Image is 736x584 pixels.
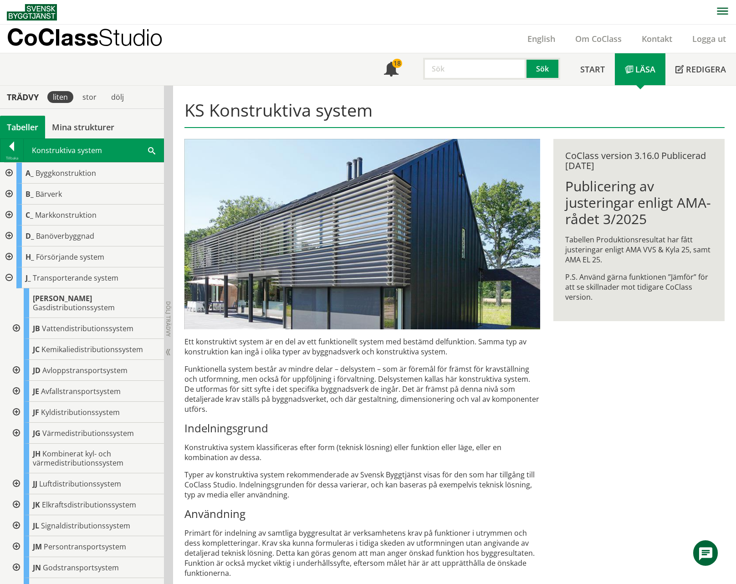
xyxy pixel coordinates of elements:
span: Sök i tabellen [148,145,155,155]
span: JK [33,500,40,510]
span: Byggkonstruktion [36,168,96,178]
span: JE [33,386,39,396]
span: JB [33,323,40,333]
span: JD [33,365,41,375]
span: Markkonstruktion [35,210,97,220]
span: JH [33,449,41,459]
div: CoClass version 3.16.0 Publicerad [DATE] [565,151,713,171]
span: H_ [26,252,34,262]
span: Start [580,64,605,75]
span: Bärverk [36,189,62,199]
div: Konstruktiva system [24,139,164,162]
span: Vattendistributionssystem [42,323,133,333]
span: JN [33,563,41,573]
img: structural-solar-shading.jpg [184,139,540,329]
button: Sök [526,58,560,80]
span: Avloppstransportsystem [42,365,128,375]
a: English [517,33,565,44]
span: Avfallstransportsystem [41,386,121,396]
h3: Användning [184,507,540,521]
span: Elkraftsdistributionssystem [42,500,136,510]
span: Gasdistributionssystem [33,302,115,312]
div: liten [47,91,73,103]
p: Funktionella system består av mindre delar – delsystem – som är föremål för främst för krav­ställ... [184,364,540,414]
p: CoClass [7,32,163,42]
span: Kyldistributionssystem [41,407,120,417]
a: CoClassStudio [7,25,182,53]
span: JJ [33,479,37,489]
a: Om CoClass [565,33,632,44]
span: JC [33,344,40,354]
span: Läsa [635,64,655,75]
span: Godstransportsystem [43,563,119,573]
p: Tabellen Produktionsresultat har fått justeringar enligt AMA VVS & Kyla 25, samt AMA EL 25. [565,235,713,265]
span: B_ [26,189,34,199]
input: Sök [423,58,526,80]
span: D_ [26,231,34,241]
span: [PERSON_NAME] [33,293,92,303]
span: Luftdistributionssystem [39,479,121,489]
span: JL [33,521,39,531]
div: stor [77,91,102,103]
span: JM [33,542,42,552]
h1: Publicering av justeringar enligt AMA-rådet 3/2025 [565,178,713,227]
span: Redigera [686,64,726,75]
span: Försörjande system [36,252,104,262]
span: Notifikationer [384,63,399,77]
span: Kemikaliedistributionssystem [41,344,143,354]
span: Transporterande system [33,273,118,283]
p: P.S. Använd gärna funktionen ”Jämför” för att se skillnader mot tidigare CoClass version. [565,272,713,302]
span: J_ [26,273,31,283]
p: Primärt för indelning av samtliga byggresultat är verksamhetens krav på funktioner i ut­rym­men o... [184,528,540,578]
span: Studio [98,24,163,51]
span: JG [33,428,41,438]
a: Mina strukturer [45,116,121,138]
a: Start [570,53,615,85]
div: dölj [106,91,129,103]
span: A_ [26,168,34,178]
p: Konstruktiva system klassificeras efter form (teknisk lösning) eller funktion eller läge, eller e... [184,442,540,462]
a: Logga ut [682,33,736,44]
div: Tillbaka [0,154,23,162]
h3: Indelningsgrund [184,421,540,435]
div: Trädvy [2,92,44,102]
span: C_ [26,210,33,220]
p: Typer av konstruktiva system rekommenderade av Svensk Byggtjänst visas för den som har tillgång t... [184,470,540,500]
a: Läsa [615,53,665,85]
p: Ett konstruktivt system är en del av ett funktionellt system med bestämd delfunktion. Samma typ a... [184,337,540,357]
h1: KS Konstruktiva system [184,100,725,128]
span: Persontransportsystem [44,542,126,552]
span: Värmedistributionssystem [42,428,134,438]
span: Signaldistributionssystem [41,521,130,531]
a: 18 [374,53,409,85]
span: JF [33,407,39,417]
span: Kombinerat kyl- och värmedistributionssystem [33,449,123,468]
a: Kontakt [632,33,682,44]
img: Svensk Byggtjänst [7,4,57,20]
div: 18 [392,59,402,68]
a: Redigera [665,53,736,85]
span: Banöverbyggnad [36,231,94,241]
span: Dölj trädvy [164,301,172,337]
